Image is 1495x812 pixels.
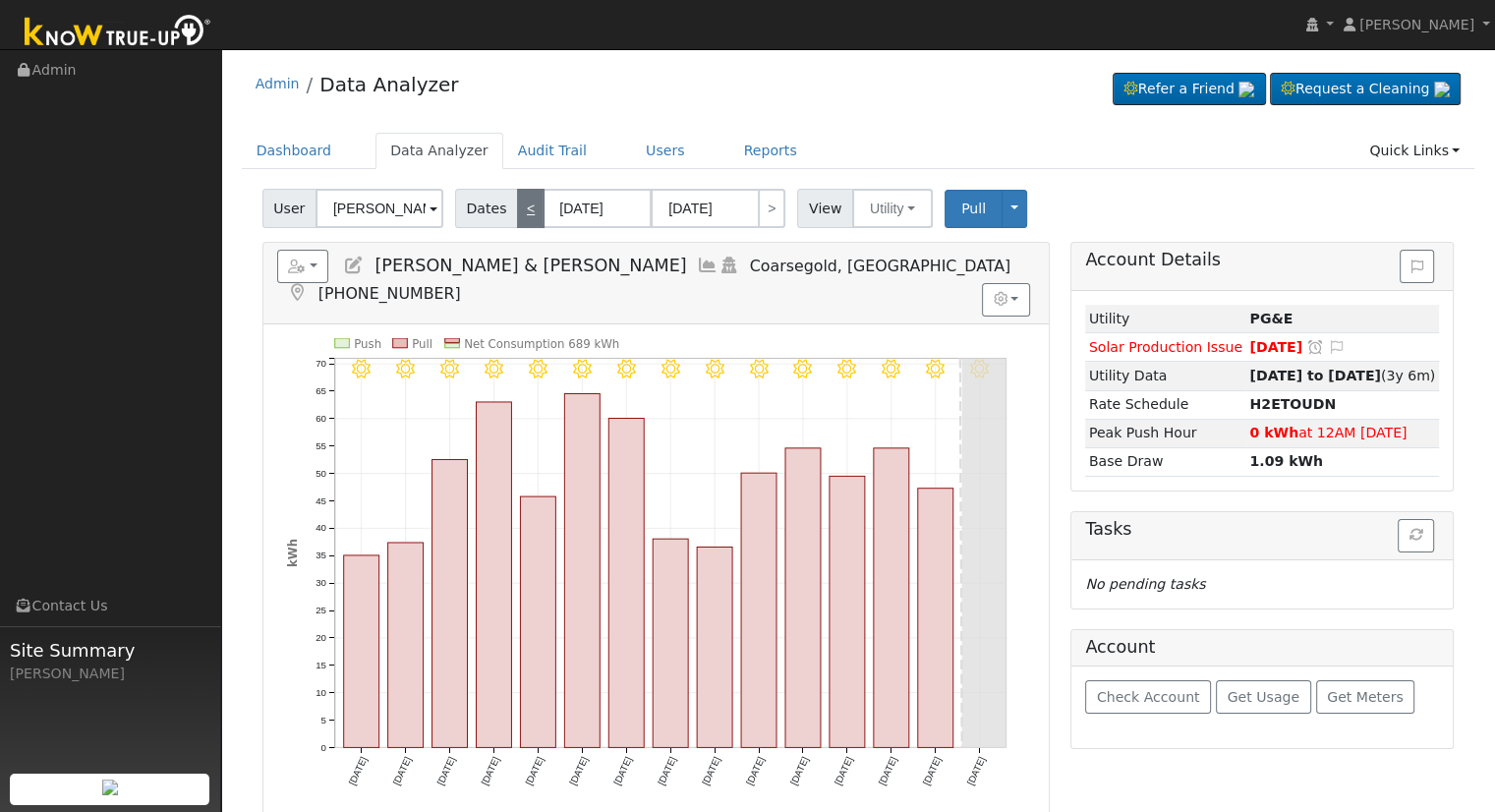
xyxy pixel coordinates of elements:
[1089,339,1242,355] span: Solar Production Issue
[793,359,812,377] i: 9/21 - Clear
[316,632,326,643] text: 20
[573,359,592,377] i: 9/16 - Clear
[316,522,326,533] text: 40
[316,358,326,369] text: 70
[1249,453,1323,469] strong: 1.09 kWh
[945,190,1003,228] button: Pull
[320,715,325,725] text: 5
[926,359,945,377] i: 9/24 - Clear
[1316,680,1415,714] button: Get Meters
[15,11,221,55] img: Know True-Up
[485,359,503,377] i: 9/14 - MostlyClear
[611,755,634,786] text: [DATE]
[749,359,768,377] i: 9/20 - Clear
[564,393,600,747] rect: onclick=""
[316,605,326,615] text: 25
[319,73,458,96] a: Data Analyzer
[1085,390,1246,419] td: Rate Schedule
[1085,250,1439,270] h5: Account Details
[1434,82,1450,97] img: retrieve
[346,755,369,786] text: [DATE]
[440,359,459,377] i: 9/13 - Clear
[320,741,326,752] text: 0
[697,256,719,275] a: Multi-Series Graph
[102,780,118,795] img: retrieve
[631,133,700,169] a: Users
[316,189,443,228] input: Select a User
[1249,339,1302,355] span: [DATE]
[705,359,723,377] i: 9/19 - Clear
[750,257,1011,275] span: Coarsegold, [GEOGRAPHIC_DATA]
[1216,680,1311,714] button: Get Usage
[1249,368,1435,383] span: (3y 6m)
[874,448,909,748] rect: onclick=""
[455,189,518,228] span: Dates
[503,133,602,169] a: Audit Trail
[700,755,722,786] text: [DATE]
[661,359,679,377] i: 9/18 - Clear
[1249,396,1336,412] strong: Y
[656,755,678,786] text: [DATE]
[316,577,326,588] text: 30
[523,755,546,786] text: [DATE]
[10,637,210,664] span: Site Summary
[1238,82,1254,97] img: retrieve
[352,359,371,377] i: 9/11 - Clear
[608,418,644,747] rect: onclick=""
[729,133,812,169] a: Reports
[343,256,365,275] a: Edit User (7122)
[877,755,899,786] text: [DATE]
[719,256,740,275] a: Login As (last 06/16/2024 7:45:51 PM)
[1085,447,1246,476] td: Base Draw
[744,755,767,786] text: [DATE]
[1249,368,1380,383] strong: [DATE] to [DATE]
[318,284,461,303] span: [PHONE_NUMBER]
[479,755,501,786] text: [DATE]
[1085,519,1439,540] h5: Tasks
[882,359,900,377] i: 9/23 - Clear
[316,660,326,670] text: 15
[1270,73,1461,106] a: Request a Cleaning
[287,283,309,303] a: Map
[920,755,943,786] text: [DATE]
[316,494,326,505] text: 45
[520,496,555,747] rect: onclick=""
[1328,340,1346,354] i: Edit Issue
[1085,576,1205,592] i: No pending tasks
[1354,133,1474,169] a: Quick Links
[316,385,326,396] text: 65
[285,539,299,567] text: kWh
[653,539,688,747] rect: onclick=""
[1097,689,1200,705] span: Check Account
[343,555,378,748] rect: onclick=""
[1085,305,1246,333] td: Utility
[262,189,316,228] span: User
[256,76,300,91] a: Admin
[1113,73,1266,106] a: Refer a Friend
[797,189,853,228] span: View
[476,402,511,748] rect: onclick=""
[741,473,776,747] rect: onclick=""
[1359,17,1474,32] span: [PERSON_NAME]
[788,755,811,786] text: [DATE]
[1246,419,1439,447] td: at 12AM [DATE]
[837,359,856,377] i: 9/22 - Clear
[316,440,326,451] text: 55
[1085,637,1155,657] h5: Account
[464,337,619,351] text: Net Consumption 689 kWh
[964,755,987,786] text: [DATE]
[374,256,686,275] span: [PERSON_NAME] & [PERSON_NAME]
[517,189,545,228] a: <
[390,755,413,786] text: [DATE]
[1249,425,1298,440] strong: 0 kWh
[316,468,326,479] text: 50
[529,359,547,377] i: 9/15 - Clear
[1085,680,1211,714] button: Check Account
[833,755,855,786] text: [DATE]
[387,543,423,747] rect: onclick=""
[1306,339,1324,355] a: Snooze this issue
[1249,311,1293,326] strong: ID: 7525786, authorized: 05/19/22
[431,459,467,747] rect: onclick=""
[852,189,933,228] button: Utility
[567,755,590,786] text: [DATE]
